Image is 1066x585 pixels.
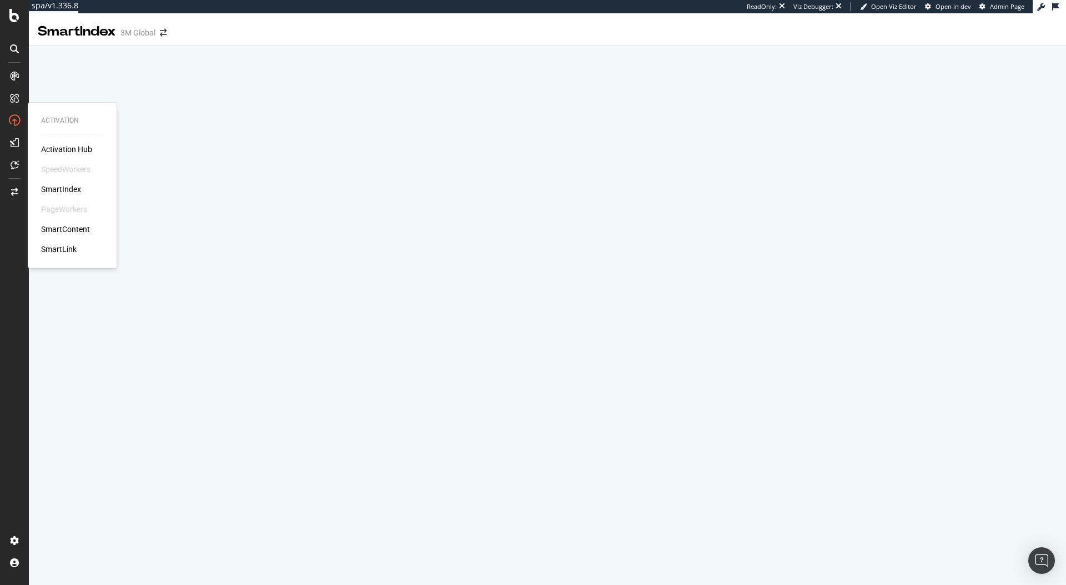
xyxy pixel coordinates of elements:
[936,2,971,11] span: Open in dev
[120,27,155,38] div: 3M Global
[925,2,971,11] a: Open in dev
[38,22,116,41] div: SmartIndex
[990,2,1024,11] span: Admin Page
[41,184,81,195] a: SmartIndex
[41,204,87,215] div: PageWorkers
[979,2,1024,11] a: Admin Page
[1028,547,1055,574] div: Open Intercom Messenger
[41,116,103,125] div: Activation
[160,29,167,37] div: arrow-right-arrow-left
[793,2,833,11] div: Viz Debugger:
[41,144,92,155] a: Activation Hub
[871,2,917,11] span: Open Viz Editor
[41,164,90,175] div: SpeedWorkers
[747,2,777,11] div: ReadOnly:
[860,2,917,11] a: Open Viz Editor
[41,224,90,235] a: SmartContent
[41,244,77,255] a: SmartLink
